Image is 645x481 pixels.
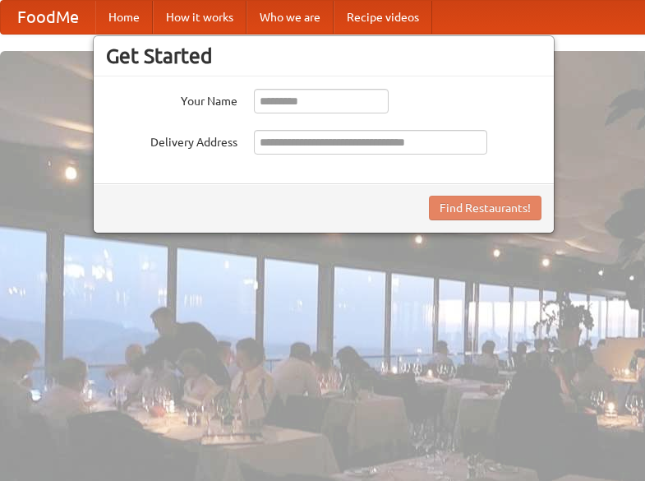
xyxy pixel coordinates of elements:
[95,1,153,34] a: Home
[1,1,95,34] a: FoodMe
[246,1,334,34] a: Who we are
[106,89,237,109] label: Your Name
[106,44,541,68] h3: Get Started
[153,1,246,34] a: How it works
[334,1,432,34] a: Recipe videos
[106,130,237,150] label: Delivery Address
[429,196,541,220] button: Find Restaurants!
